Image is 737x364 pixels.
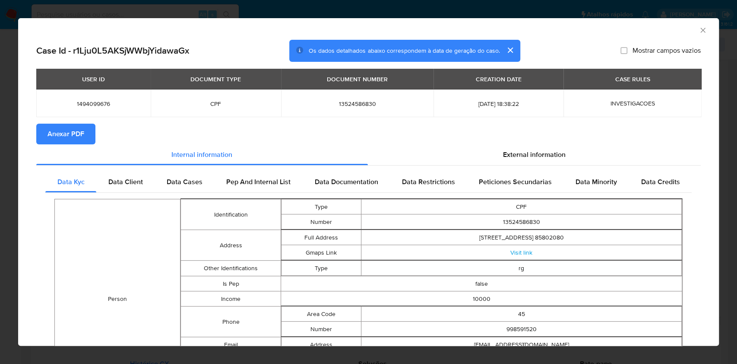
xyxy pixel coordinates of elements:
td: 10000 [281,291,682,307]
div: USER ID [77,72,110,86]
span: Data Client [108,177,143,187]
td: [STREET_ADDRESS] 85802080 [361,230,682,245]
div: CREATION DATE [471,72,527,86]
span: INVESTIGACOES [610,99,655,108]
span: CPF [161,100,271,108]
td: false [281,276,682,291]
span: Os dados detalhados abaixo correspondem à data de geração do caso. [309,46,500,55]
td: Identification [180,199,281,230]
td: Number [282,214,361,230]
input: Mostrar campos vazios [620,47,627,54]
td: CPF [361,199,682,214]
div: CASE RULES [610,72,655,86]
span: Data Cases [167,177,202,187]
span: Data Credits [641,177,680,187]
td: Full Address [282,230,361,245]
span: 13524586830 [291,100,423,108]
td: Address [282,337,361,352]
div: closure-recommendation-modal [18,18,719,346]
span: Anexar PDF [47,125,84,144]
td: Area Code [282,307,361,322]
span: Data Minority [576,177,617,187]
span: External information [503,150,566,160]
td: Type [282,261,361,276]
span: 1494099676 [47,100,140,108]
a: Visit link [510,248,532,257]
td: Income [180,291,281,307]
button: cerrar [500,40,520,61]
td: 998591520 [361,322,682,337]
td: Number [282,322,361,337]
td: Is Pep [180,276,281,291]
span: Internal information [171,150,232,160]
td: [EMAIL_ADDRESS][DOMAIN_NAME] [361,337,682,352]
span: Data Kyc [57,177,85,187]
span: Data Restrictions [402,177,455,187]
div: DOCUMENT NUMBER [322,72,393,86]
td: 13524586830 [361,214,682,230]
td: rg [361,261,682,276]
td: Other Identifications [180,261,281,276]
div: DOCUMENT TYPE [185,72,246,86]
span: [DATE] 18:38:22 [444,100,553,108]
span: Mostrar campos vazios [633,46,701,55]
td: Address [180,230,281,261]
h2: Case Id - r1Lju0L5AKSjWWbjYidawaGx [36,45,189,56]
td: Type [282,199,361,214]
td: Gmaps Link [282,245,361,260]
div: Detailed internal info [45,172,692,192]
button: Anexar PDF [36,124,95,144]
span: Pep And Internal List [226,177,291,187]
td: Email [180,337,281,353]
div: Detailed info [36,144,701,165]
span: Peticiones Secundarias [479,177,552,187]
button: Fechar a janela [699,26,706,34]
span: Data Documentation [314,177,378,187]
td: Phone [180,307,281,337]
td: 45 [361,307,682,322]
